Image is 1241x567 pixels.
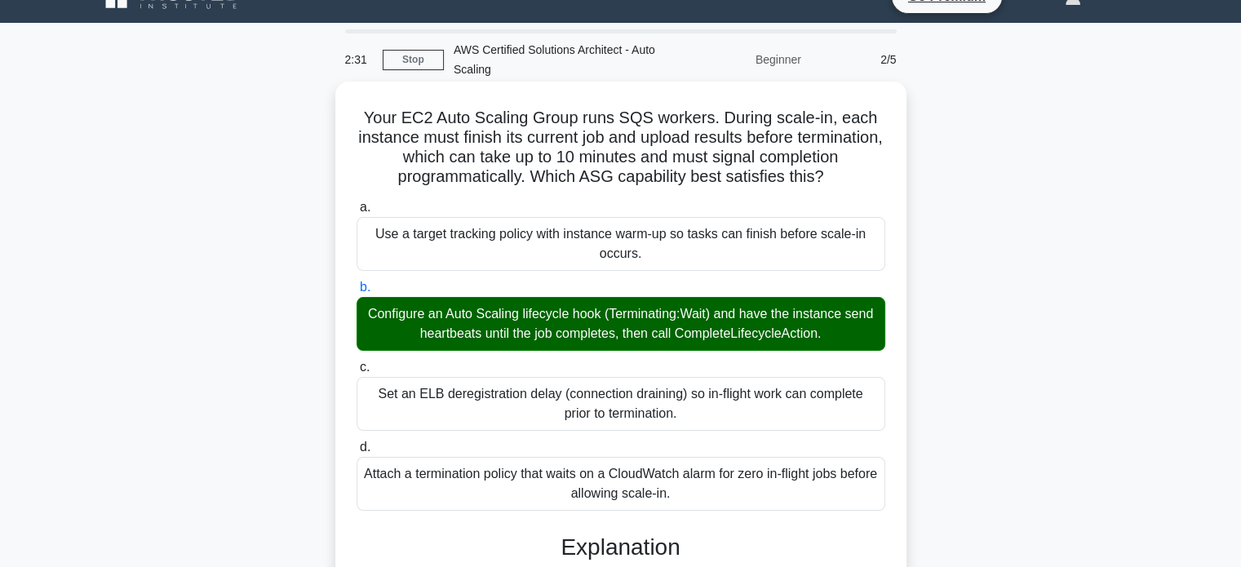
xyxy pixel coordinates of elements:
div: Configure an Auto Scaling lifecycle hook (Terminating:Wait) and have the instance send heartbeats... [357,297,885,351]
span: d. [360,440,370,454]
span: c. [360,360,370,374]
h5: Your EC2 Auto Scaling Group runs SQS workers. During scale-in, each instance must finish its curr... [355,108,887,188]
span: b. [360,280,370,294]
div: AWS Certified Solutions Architect - Auto Scaling [444,33,668,86]
div: 2:31 [335,43,383,76]
div: Beginner [668,43,811,76]
h3: Explanation [366,534,875,561]
span: a. [360,200,370,214]
div: Attach a termination policy that waits on a CloudWatch alarm for zero in-flight jobs before allow... [357,457,885,511]
a: Stop [383,50,444,70]
div: Set an ELB deregistration delay (connection draining) so in-flight work can complete prior to ter... [357,377,885,431]
div: 2/5 [811,43,906,76]
div: Use a target tracking policy with instance warm-up so tasks can finish before scale-in occurs. [357,217,885,271]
